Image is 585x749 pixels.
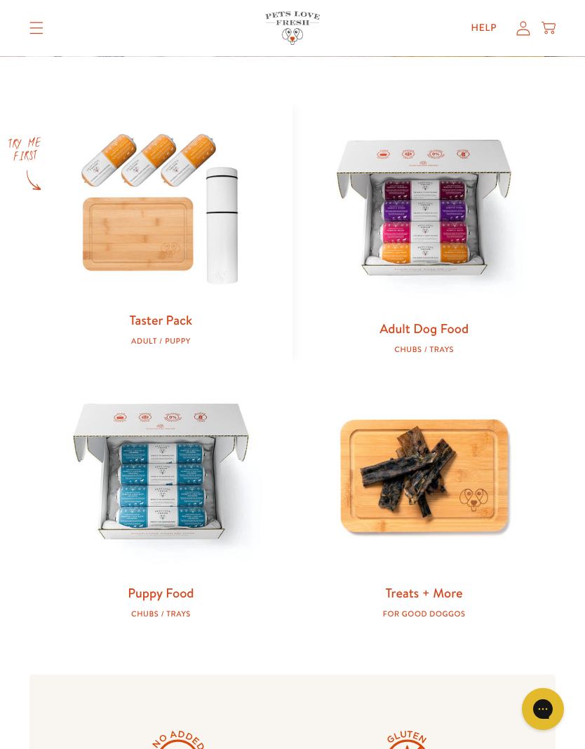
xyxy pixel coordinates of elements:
summary: Translation missing: en.sections.header.menu [18,11,55,46]
div: Chubs / Trays [315,345,533,354]
a: Puppy Food [128,583,194,602]
div: For good doggos [315,609,533,619]
a: Taster Pack [129,311,192,329]
div: Chubs / Trays [52,609,270,619]
div: Adult / Puppy [52,337,270,346]
a: Help [460,14,509,42]
iframe: Gorgias live chat messenger [515,683,571,735]
a: Adult Dog Food [379,319,469,337]
img: Pets Love Fresh [265,11,320,44]
a: Treats + More [386,583,463,602]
